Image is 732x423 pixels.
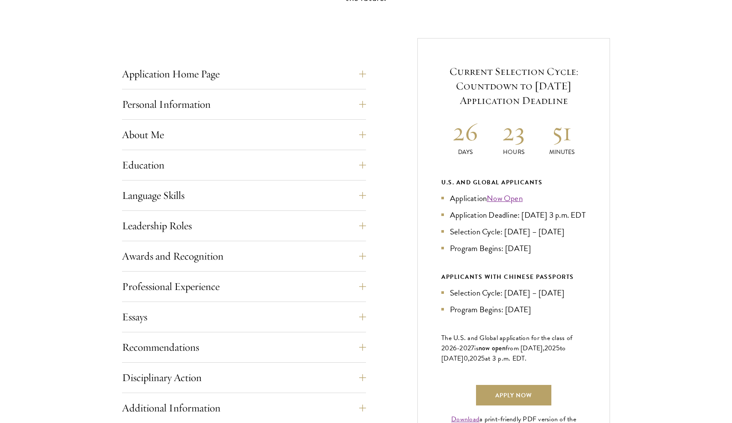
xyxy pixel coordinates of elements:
[441,225,586,238] li: Selection Cycle: [DATE] – [DATE]
[122,216,366,236] button: Leadership Roles
[122,64,366,84] button: Application Home Page
[441,64,586,108] h5: Current Selection Cycle: Countdown to [DATE] Application Deadline
[474,343,479,353] span: is
[441,148,490,157] p: Days
[122,124,366,145] button: About Me
[441,177,586,188] div: U.S. and Global Applicants
[441,303,586,316] li: Program Begins: [DATE]
[468,353,470,364] span: ,
[506,343,545,353] span: from [DATE],
[441,272,586,282] div: APPLICANTS WITH CHINESE PASSPORTS
[122,398,366,418] button: Additional Information
[122,276,366,297] button: Professional Experience
[122,155,366,175] button: Education
[470,353,481,364] span: 202
[122,367,366,388] button: Disciplinary Action
[485,353,527,364] span: at 3 p.m. EDT.
[441,242,586,254] li: Program Begins: [DATE]
[441,287,586,299] li: Selection Cycle: [DATE] – [DATE]
[490,115,538,148] h2: 23
[441,343,565,364] span: to [DATE]
[122,94,366,115] button: Personal Information
[441,192,586,204] li: Application
[487,192,523,204] a: Now Open
[538,115,586,148] h2: 51
[538,148,586,157] p: Minutes
[122,185,366,206] button: Language Skills
[476,385,551,405] a: Apply Now
[122,307,366,327] button: Essays
[481,353,485,364] span: 5
[453,343,457,353] span: 6
[441,115,490,148] h2: 26
[471,343,474,353] span: 7
[441,209,586,221] li: Application Deadline: [DATE] 3 p.m. EDT
[490,148,538,157] p: Hours
[457,343,471,353] span: -202
[122,337,366,358] button: Recommendations
[556,343,560,353] span: 5
[441,333,572,353] span: The U.S. and Global application for the class of 202
[479,343,506,353] span: now open
[122,246,366,266] button: Awards and Recognition
[545,343,556,353] span: 202
[464,353,468,364] span: 0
